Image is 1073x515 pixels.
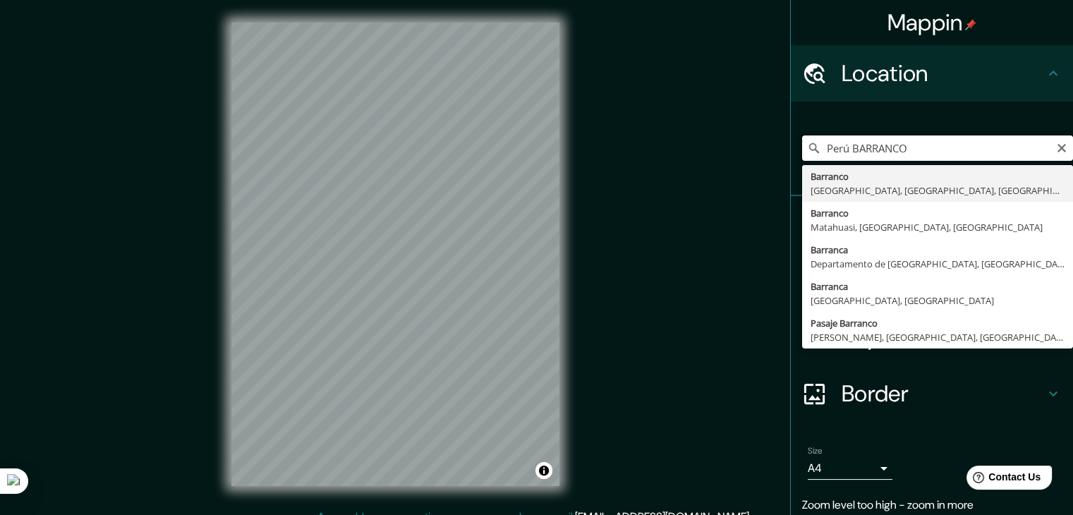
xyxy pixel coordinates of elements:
div: A4 [808,457,892,480]
div: Style [791,253,1073,309]
label: Size [808,445,823,457]
div: Location [791,45,1073,102]
button: Clear [1056,140,1067,154]
div: Border [791,365,1073,422]
div: Matahuasi, [GEOGRAPHIC_DATA], [GEOGRAPHIC_DATA] [811,220,1065,234]
div: Barranco [811,206,1065,220]
div: Barranca [811,243,1065,257]
div: Departamento de [GEOGRAPHIC_DATA], [GEOGRAPHIC_DATA] [811,257,1065,271]
div: [PERSON_NAME], [GEOGRAPHIC_DATA], [GEOGRAPHIC_DATA] [811,330,1065,344]
iframe: Help widget launcher [947,460,1057,499]
button: Toggle attribution [535,462,552,479]
img: pin-icon.png [965,19,976,30]
div: [GEOGRAPHIC_DATA], [GEOGRAPHIC_DATA] [811,293,1065,308]
div: Layout [791,309,1073,365]
div: Barranca [811,279,1065,293]
h4: Border [842,380,1045,408]
h4: Layout [842,323,1045,351]
div: [GEOGRAPHIC_DATA], [GEOGRAPHIC_DATA], [GEOGRAPHIC_DATA] [811,183,1065,198]
p: Zoom level too high - zoom in more [802,497,1062,514]
h4: Mappin [887,8,977,37]
canvas: Map [231,23,559,486]
input: Pick your city or area [802,135,1073,161]
h4: Location [842,59,1045,87]
div: Pins [791,196,1073,253]
div: Barranco [811,169,1065,183]
div: Pasaje Barranco [811,316,1065,330]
